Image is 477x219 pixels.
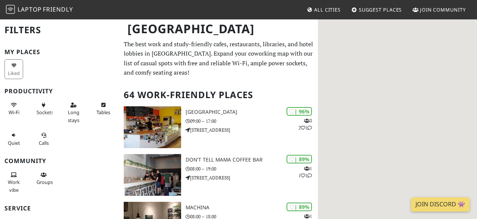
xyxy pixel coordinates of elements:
a: Join Community [410,3,469,16]
p: [STREET_ADDRESS] [186,174,318,181]
h3: [GEOGRAPHIC_DATA] [186,109,318,115]
span: Work-friendly tables [97,109,110,116]
span: Video/audio calls [39,140,49,146]
span: Long stays [68,109,79,123]
button: Work vibe [4,169,23,196]
p: 08:00 – 19:00 [186,165,318,172]
span: Group tables [37,179,53,185]
a: LaptopFriendly LaptopFriendly [6,3,73,16]
span: All Cities [314,6,341,13]
span: Friendly [43,5,73,13]
a: Don't tell Mama Coffee Bar | 89% 111 Don't tell Mama Coffee Bar 08:00 – 19:00 [STREET_ADDRESS] [119,154,318,196]
img: North Fort Cafe [124,106,181,148]
div: | 89% [287,155,312,163]
span: Join Community [420,6,466,13]
div: | 89% [287,203,312,211]
span: Suggest Places [359,6,402,13]
h2: Filters [4,19,115,41]
h3: Don't tell Mama Coffee Bar [186,157,318,163]
a: All Cities [304,3,344,16]
span: Quiet [8,140,20,146]
button: Wi-Fi [4,99,23,119]
a: Suggest Places [348,3,405,16]
span: Laptop [18,5,42,13]
h3: Community [4,157,115,165]
p: The best work and study-friendly cafes, restaurants, libraries, and hotel lobbies in [GEOGRAPHIC_... [124,40,313,78]
p: 1 1 1 [298,165,312,179]
button: Sockets [34,99,53,119]
a: Join Discord 👾 [411,197,470,212]
h2: 64 Work-Friendly Places [124,84,313,106]
img: LaptopFriendly [6,5,15,14]
button: Tables [94,99,113,119]
span: People working [8,179,20,193]
button: Groups [34,169,53,188]
a: North Fort Cafe | 96% 321 [GEOGRAPHIC_DATA] 09:00 – 17:00 [STREET_ADDRESS] [119,106,318,148]
img: Don't tell Mama Coffee Bar [124,154,181,196]
div: | 96% [287,107,312,116]
span: Stable Wi-Fi [9,109,19,116]
button: Calls [34,129,53,149]
p: [STREET_ADDRESS] [186,126,318,134]
p: 3 2 1 [298,117,312,131]
span: Power sockets [37,109,54,116]
button: Quiet [4,129,23,149]
h3: Productivity [4,88,115,95]
h3: Service [4,205,115,212]
h3: Machina [186,204,318,211]
h1: [GEOGRAPHIC_DATA] [121,19,316,39]
h3: My Places [4,49,115,56]
p: 09:00 – 17:00 [186,118,318,125]
button: Long stays [64,99,83,126]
